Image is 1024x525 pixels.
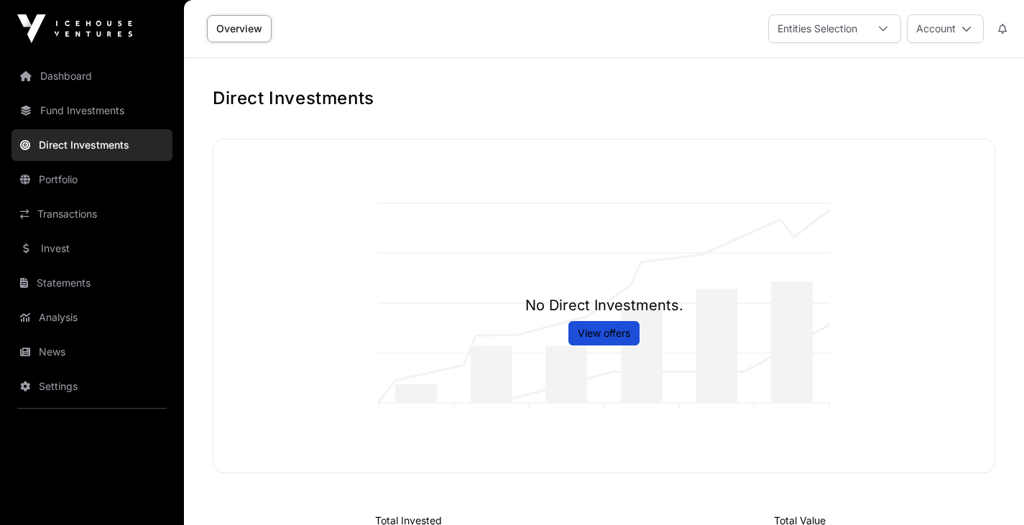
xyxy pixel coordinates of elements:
[525,295,683,315] h1: No Direct Investments.
[907,14,984,43] button: Account
[11,164,172,195] a: Portfolio
[213,87,995,110] h1: Direct Investments
[952,456,1024,525] iframe: Chat Widget
[207,15,272,42] a: Overview
[17,14,132,43] img: Icehouse Ventures Logo
[11,60,172,92] a: Dashboard
[11,302,172,333] a: Analysis
[769,15,866,42] div: Entities Selection
[11,267,172,299] a: Statements
[578,326,630,340] a: View offers
[568,321,640,345] button: View offers
[11,198,172,230] a: Transactions
[11,95,172,126] a: Fund Investments
[11,129,172,161] a: Direct Investments
[11,336,172,368] a: News
[11,371,172,402] a: Settings
[11,233,172,264] a: Invest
